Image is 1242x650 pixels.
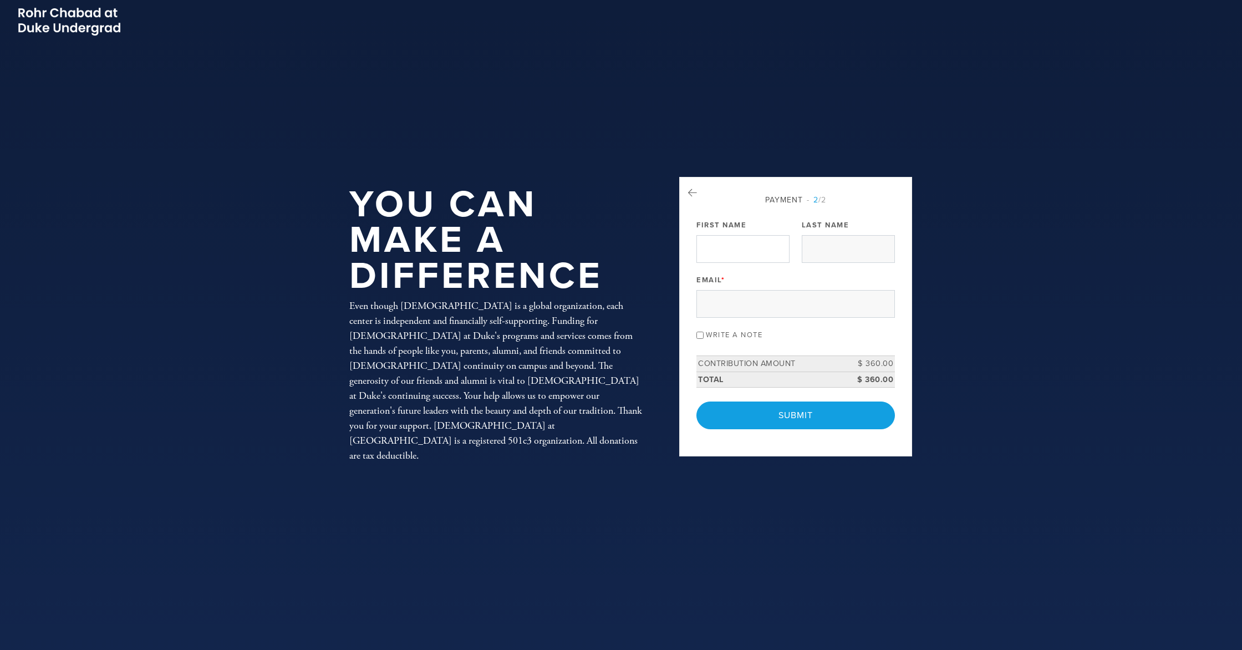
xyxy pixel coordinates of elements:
div: Even though [DEMOGRAPHIC_DATA] is a global organization, each center is independent and financial... [349,298,643,463]
label: Write a note [706,331,762,339]
label: First Name [696,220,746,230]
div: Payment [696,194,895,206]
img: Picture2_0.png [17,6,122,37]
input: Submit [696,402,895,429]
span: 2 [813,195,818,205]
td: $ 360.00 [845,372,895,388]
span: /2 [807,195,826,205]
td: Contribution Amount [696,356,845,372]
label: Last Name [802,220,849,230]
label: Email [696,275,725,285]
h1: You Can Make a Difference [349,187,643,294]
td: $ 360.00 [845,356,895,372]
span: This field is required. [721,276,725,285]
td: Total [696,372,845,388]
